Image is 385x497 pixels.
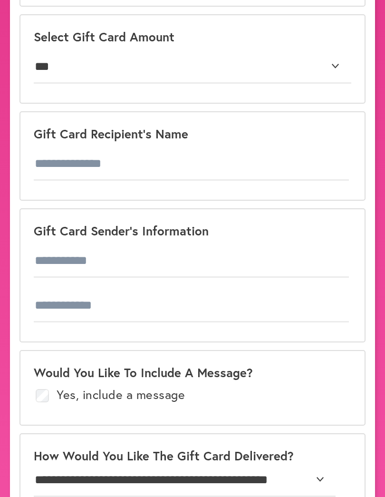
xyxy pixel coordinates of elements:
p: Gift Card Sender's Information [34,223,351,239]
label: Yes, include a message [57,387,185,402]
p: Would You Like To Include A Message? [34,364,351,380]
p: How Would You Like The Gift Card Delivered? [34,448,351,464]
p: Gift Card Recipient's Name [34,126,351,142]
p: Select Gift Card Amount [34,29,351,45]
